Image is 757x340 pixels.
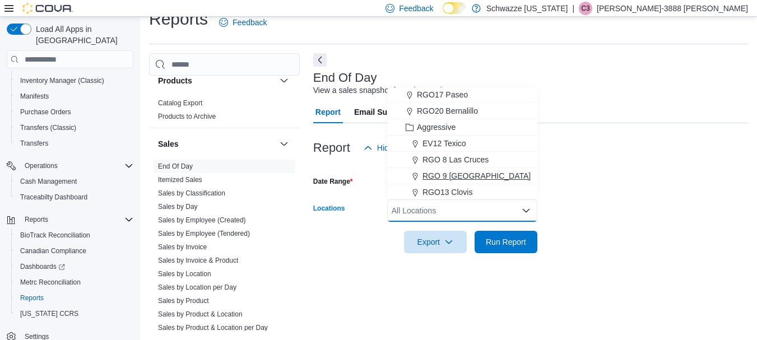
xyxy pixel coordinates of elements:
a: Purchase Orders [16,105,76,119]
button: Manifests [11,89,138,104]
button: Operations [2,158,138,174]
span: EV12 Texico [422,138,466,149]
a: Sales by Location [158,270,211,278]
span: Run Report [486,236,526,248]
button: Close list of options [522,206,531,215]
span: Itemized Sales [158,175,202,184]
div: Products [149,96,300,128]
span: Sales by Employee (Tendered) [158,229,250,238]
button: Aggressive [387,119,537,136]
a: Sales by Employee (Created) [158,216,246,224]
span: Email Subscription [354,101,425,123]
img: Cova [22,3,73,14]
span: Operations [25,161,58,170]
span: End Of Day [158,162,193,171]
div: View a sales snapshot for a date or date range. [313,85,477,96]
span: Sales by Classification [158,189,225,198]
button: Products [277,74,291,87]
button: Cash Management [11,174,138,189]
span: Transfers (Classic) [16,121,133,134]
span: Sales by Product & Location per Day [158,323,268,332]
a: Inventory Manager (Classic) [16,74,109,87]
button: Operations [20,159,62,173]
button: RGO 8 Las Cruces [387,152,537,168]
span: RGO 8 Las Cruces [422,154,489,165]
h1: Reports [149,8,208,30]
span: RGO 9 [GEOGRAPHIC_DATA] [422,170,531,181]
span: Cash Management [16,175,133,188]
span: Dashboards [20,262,65,271]
span: Metrc Reconciliation [20,278,81,287]
button: Transfers (Classic) [11,120,138,136]
span: RGO17 Paseo [417,89,468,100]
span: Sales by Location per Day [158,283,236,292]
a: Canadian Compliance [16,244,91,258]
a: Dashboards [16,260,69,273]
button: Next [313,53,327,67]
span: C3 [581,2,589,15]
div: Christopher-3888 Perales [579,2,592,15]
span: Sales by Product [158,296,209,305]
span: RGO20 Bernalillo [417,105,478,117]
button: RGO17 Paseo [387,87,537,103]
span: Purchase Orders [20,108,71,117]
a: Sales by Classification [158,189,225,197]
a: Dashboards [11,259,138,274]
button: Products [158,75,275,86]
a: Traceabilty Dashboard [16,190,92,204]
span: Dark Mode [443,14,443,15]
span: Feedback [233,17,267,28]
button: Canadian Compliance [11,243,138,259]
button: RGO13 Clovis [387,184,537,201]
a: Products to Archive [158,113,216,120]
button: Transfers [11,136,138,151]
a: Catalog Export [158,99,202,107]
span: Transfers [16,137,133,150]
label: Locations [313,204,345,213]
a: Feedback [215,11,271,34]
button: Run Report [475,231,537,253]
span: Canadian Compliance [20,246,86,255]
input: Dark Mode [443,2,466,14]
a: Transfers [16,137,53,150]
button: Sales [277,137,291,151]
button: EV12 Texico [387,136,537,152]
a: Cash Management [16,175,81,188]
span: Export [411,231,460,253]
button: Inventory Manager (Classic) [11,73,138,89]
a: Sales by Invoice [158,243,207,251]
a: Sales by Day [158,203,198,211]
span: Reports [20,294,44,302]
span: Traceabilty Dashboard [20,193,87,202]
button: [US_STATE] CCRS [11,306,138,322]
span: Transfers (Classic) [20,123,76,132]
button: Hide Parameters [359,137,440,159]
span: Operations [20,159,133,173]
button: Sales [158,138,275,150]
a: Sales by Product & Location [158,310,243,318]
a: Transfers (Classic) [16,121,81,134]
a: Sales by Product & Location per Day [158,324,268,332]
span: Sales by Day [158,202,198,211]
a: Sales by Location per Day [158,283,236,291]
button: Export [404,231,467,253]
button: Purchase Orders [11,104,138,120]
span: Inventory Manager (Classic) [16,74,133,87]
span: [US_STATE] CCRS [20,309,78,318]
button: BioTrack Reconciliation [11,227,138,243]
button: RGO 9 [GEOGRAPHIC_DATA] [387,168,537,184]
p: [PERSON_NAME]-3888 [PERSON_NAME] [597,2,748,15]
button: Traceabilty Dashboard [11,189,138,205]
a: Manifests [16,90,53,103]
span: Dashboards [16,260,133,273]
button: RGO20 Bernalillo [387,103,537,119]
span: Sales by Employee (Created) [158,216,246,225]
a: End Of Day [158,162,193,170]
span: Cash Management [20,177,77,186]
span: Manifests [16,90,133,103]
span: Metrc Reconciliation [16,276,133,289]
span: BioTrack Reconciliation [16,229,133,242]
span: BioTrack Reconciliation [20,231,90,240]
p: Schwazze [US_STATE] [486,2,568,15]
h3: Products [158,75,192,86]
